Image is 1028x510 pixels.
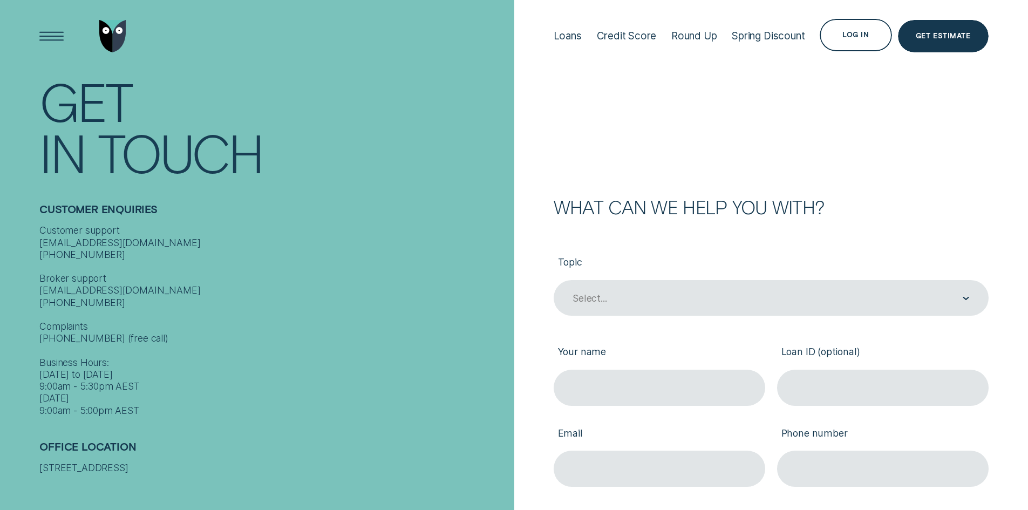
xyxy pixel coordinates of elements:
div: In [39,126,85,176]
div: Get [39,76,132,126]
label: Phone number [777,418,989,451]
div: Round Up [671,30,717,42]
h2: Office Location [39,440,508,462]
div: [STREET_ADDRESS] [39,462,508,474]
a: Get Estimate [898,20,989,52]
h2: What can we help you with? [554,198,989,216]
h2: Customer Enquiries [39,203,508,225]
label: Your name [554,337,765,370]
h1: Get In Touch [39,76,508,176]
button: Log in [820,19,891,51]
div: Credit Score [597,30,657,42]
div: Spring Discount [732,30,805,42]
button: Open Menu [36,20,68,52]
div: Loans [554,30,582,42]
div: Customer support [EMAIL_ADDRESS][DOMAIN_NAME] [PHONE_NUMBER] Broker support [EMAIL_ADDRESS][DOMAI... [39,225,508,417]
div: Select... [573,293,607,304]
label: Email [554,418,765,451]
label: Loan ID (optional) [777,337,989,370]
label: Topic [554,247,989,280]
div: Touch [98,126,263,176]
img: Wisr [99,20,126,52]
